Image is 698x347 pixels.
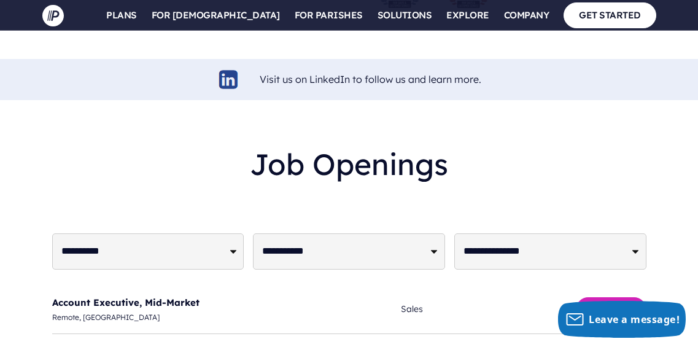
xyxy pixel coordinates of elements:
span: Remote, [GEOGRAPHIC_DATA] [52,311,401,324]
img: linkedin-logo [217,68,240,91]
h2: Job Openings [52,137,646,192]
a: Visit us on LinkedIn to follow us and learn more. [260,73,481,85]
span: Sales [401,302,575,317]
span: Leave a message! [589,313,680,326]
a: GET STARTED [564,2,656,28]
button: Leave a message! [558,301,686,338]
a: Account Executive, Mid-Market [52,297,200,308]
button: View Role [576,297,646,322]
